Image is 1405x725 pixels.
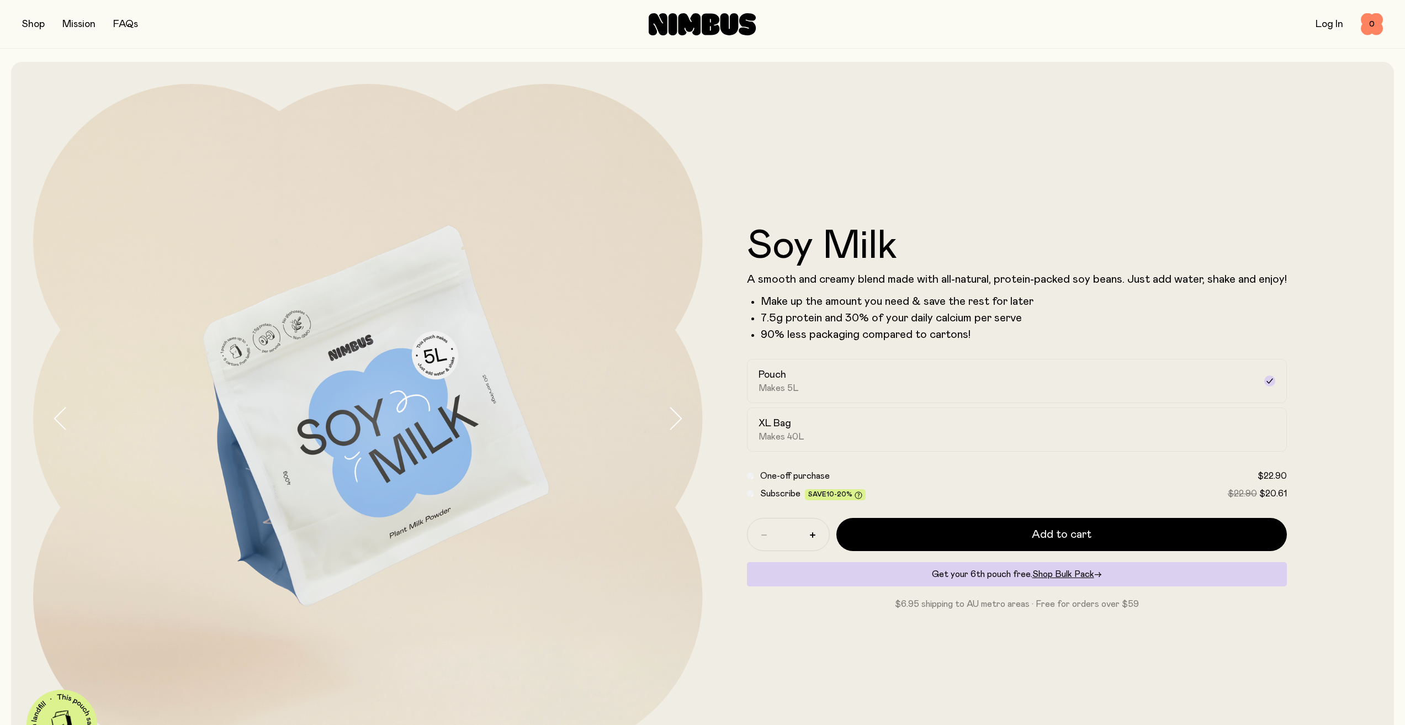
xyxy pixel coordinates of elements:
div: Get your 6th pouch free. [747,562,1287,586]
a: Mission [62,19,96,29]
span: Save [808,491,862,499]
span: $22.90 [1228,489,1257,498]
span: Add to cart [1032,527,1091,542]
span: Subscribe [760,489,800,498]
span: Makes 40L [759,431,804,442]
span: Shop Bulk Pack [1032,570,1094,579]
li: Make up the amount you need & save the rest for later [761,295,1287,308]
h2: Pouch [759,368,786,382]
span: 10-20% [826,491,852,498]
a: Log In [1316,19,1343,29]
button: Add to cart [836,518,1287,551]
span: $22.90 [1258,472,1287,480]
a: FAQs [113,19,138,29]
span: One-off purchase [760,472,830,480]
a: Shop Bulk Pack→ [1032,570,1102,579]
li: 7.5g protein and 30% of your daily calcium per serve [761,311,1287,325]
p: A smooth and creamy blend made with all-natural, protein-packed soy beans. Just add water, shake ... [747,273,1287,286]
span: Makes 5L [759,383,799,394]
p: 90% less packaging compared to cartons! [761,328,1287,341]
p: $6.95 shipping to AU metro areas · Free for orders over $59 [747,597,1287,611]
h2: XL Bag [759,417,791,430]
span: $20.61 [1259,489,1287,498]
button: 0 [1361,13,1383,35]
h1: Soy Milk [747,226,1287,266]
